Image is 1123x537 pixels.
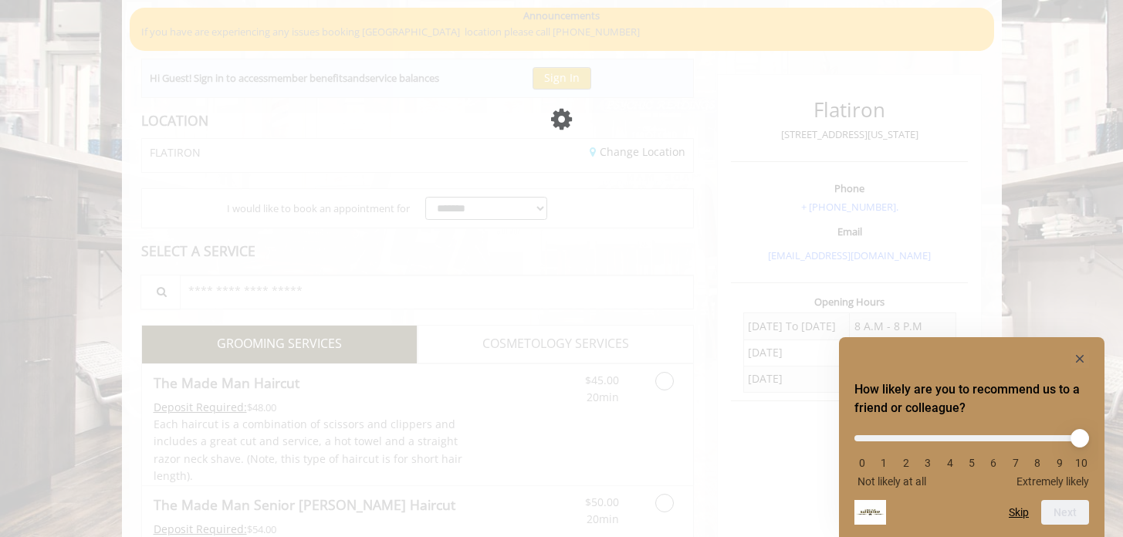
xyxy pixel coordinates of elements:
li: 7 [1008,457,1023,469]
li: 4 [942,457,958,469]
li: 0 [854,457,870,469]
li: 8 [1030,457,1045,469]
li: 3 [920,457,935,469]
button: Next question [1041,500,1089,525]
span: Extremely likely [1016,475,1089,488]
li: 9 [1052,457,1067,469]
h2: How likely are you to recommend us to a friend or colleague? Select an option from 0 to 10, with ... [854,380,1089,417]
li: 2 [898,457,914,469]
div: How likely are you to recommend us to a friend or colleague? Select an option from 0 to 10, with ... [854,350,1089,525]
button: Hide survey [1071,350,1089,368]
li: 5 [964,457,979,469]
li: 10 [1074,457,1089,469]
li: 6 [986,457,1001,469]
div: How likely are you to recommend us to a friend or colleague? Select an option from 0 to 10, with ... [854,424,1089,488]
button: Skip [1009,506,1029,518]
span: Not likely at all [857,475,926,488]
li: 1 [876,457,891,469]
